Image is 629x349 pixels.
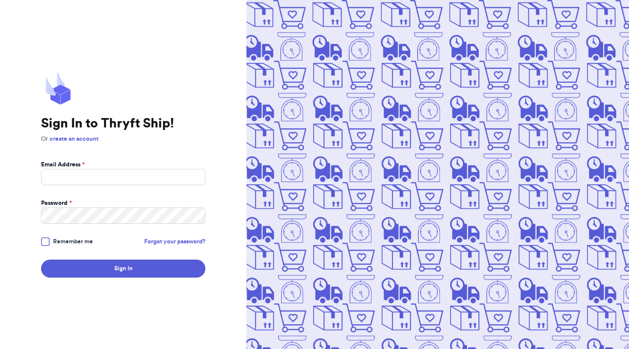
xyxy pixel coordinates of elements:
[41,199,72,207] label: Password
[53,237,93,246] span: Remember me
[50,136,98,142] a: create an account
[41,135,205,143] p: Or
[144,237,205,246] a: Forgot your password?
[41,116,205,131] h1: Sign In to Thryft Ship!
[41,260,205,278] button: Sign In
[41,160,85,169] label: Email Address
